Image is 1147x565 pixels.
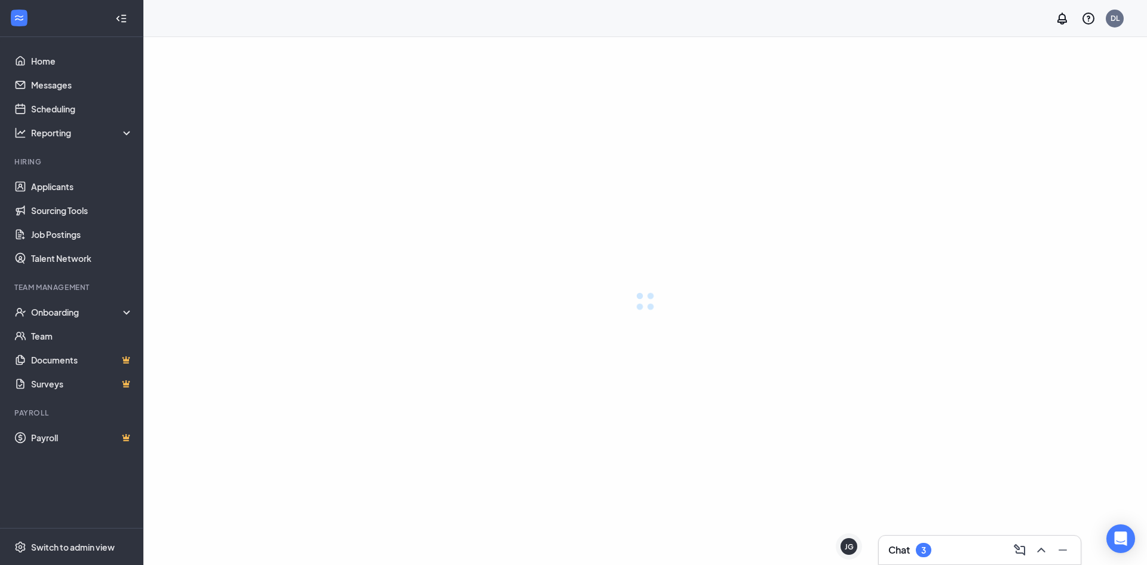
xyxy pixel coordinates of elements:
[115,13,127,25] svg: Collapse
[1013,543,1027,557] svg: ComposeMessage
[845,542,854,552] div: JG
[31,73,133,97] a: Messages
[14,541,26,553] svg: Settings
[31,541,115,553] div: Switch to admin view
[14,282,131,292] div: Team Management
[13,12,25,24] svg: WorkstreamLogo
[31,306,134,318] div: Onboarding
[14,157,131,167] div: Hiring
[1034,543,1048,557] svg: ChevronUp
[31,324,133,348] a: Team
[1052,540,1071,560] button: Minimize
[31,175,133,198] a: Applicants
[1055,11,1069,26] svg: Notifications
[1009,540,1028,560] button: ComposeMessage
[31,348,133,372] a: DocumentsCrown
[1111,13,1120,23] div: DL
[31,198,133,222] a: Sourcing Tools
[31,222,133,246] a: Job Postings
[31,49,133,73] a: Home
[14,127,26,139] svg: Analysis
[14,306,26,318] svg: UserCheck
[1081,11,1096,26] svg: QuestionInfo
[1056,543,1070,557] svg: Minimize
[31,127,134,139] div: Reporting
[1031,540,1050,560] button: ChevronUp
[888,543,910,557] h3: Chat
[31,246,133,270] a: Talent Network
[921,545,926,555] div: 3
[1106,524,1135,553] div: Open Intercom Messenger
[31,426,133,450] a: PayrollCrown
[31,372,133,396] a: SurveysCrown
[31,97,133,121] a: Scheduling
[14,408,131,418] div: Payroll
